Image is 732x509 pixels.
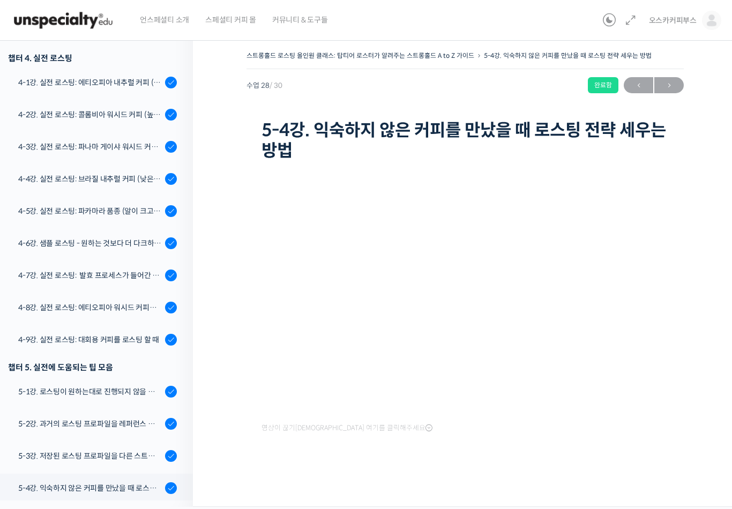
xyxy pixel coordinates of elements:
[18,482,162,494] div: 5-4강. 익숙하지 않은 커피를 만났을 때 로스팅 전략 세우는 방법
[624,77,653,93] a: ←이전
[138,340,206,366] a: 설정
[8,51,177,65] div: 챕터 4. 실전 로스팅
[18,386,162,398] div: 5-1강. 로스팅이 원하는대로 진행되지 않을 때, 일관성이 떨어질 때
[71,340,138,366] a: 대화
[262,120,669,161] h1: 5-4강. 익숙하지 않은 커피를 만났을 때 로스팅 전략 세우는 방법
[18,205,162,217] div: 4-5강. 실전 로스팅: 파카마라 품종 (알이 크고 산지에서 건조가 고르게 되기 힘든 경우)
[588,77,618,93] div: 완료함
[270,81,282,90] span: / 30
[262,424,432,432] span: 영상이 끊기[DEMOGRAPHIC_DATA] 여기를 클릭해주세요
[654,78,684,93] span: →
[484,51,652,59] a: 5-4강. 익숙하지 않은 커피를 만났을 때 로스팅 전략 세우는 방법
[18,418,162,430] div: 5-2강. 과거의 로스팅 프로파일을 레퍼런스 삼아 리뷰하는 방법
[18,141,162,153] div: 4-3강. 실전 로스팅: 파나마 게이샤 워시드 커피 (플레이버 프로파일이 로스팅하기 까다로운 경우)
[247,51,474,59] a: 스트롱홀드 로스팅 올인원 클래스: 탑티어 로스터가 알려주는 스트롱홀드 A to Z 가이드
[18,450,162,462] div: 5-3강. 저장된 로스팅 프로파일을 다른 스트롱홀드 로스팅 머신에서 적용할 경우에 보정하는 방법
[624,78,653,93] span: ←
[18,77,162,88] div: 4-1강. 실전 로스팅: 에티오피아 내추럴 커피 (당분이 많이 포함되어 있고 색이 고르지 않은 경우)
[18,109,162,121] div: 4-2강. 실전 로스팅: 콜롬비아 워시드 커피 (높은 밀도와 수분율 때문에 1차 크랙에서 많은 수분을 방출하는 경우)
[247,82,282,89] span: 수업 28
[18,334,162,346] div: 4-9강. 실전 로스팅: 대회용 커피를 로스팅 할 때
[8,360,177,375] div: 챕터 5. 실전에 도움되는 팁 모음
[18,173,162,185] div: 4-4강. 실전 로스팅: 브라질 내추럴 커피 (낮은 고도에서 재배되어 당분과 밀도가 낮은 경우)
[654,77,684,93] a: 다음→
[18,270,162,281] div: 4-7강. 실전 로스팅: 발효 프로세스가 들어간 커피를 필터용으로 로스팅 할 때
[18,302,162,313] div: 4-8강. 실전 로스팅: 에티오피아 워시드 커피를 에스프레소용으로 로스팅 할 때
[3,340,71,366] a: 홈
[18,237,162,249] div: 4-6강. 샘플 로스팅 - 원하는 것보다 더 다크하게 로스팅 하는 이유
[649,16,697,25] span: 오스카커피부스
[98,356,111,365] span: 대화
[166,356,178,364] span: 설정
[34,356,40,364] span: 홈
